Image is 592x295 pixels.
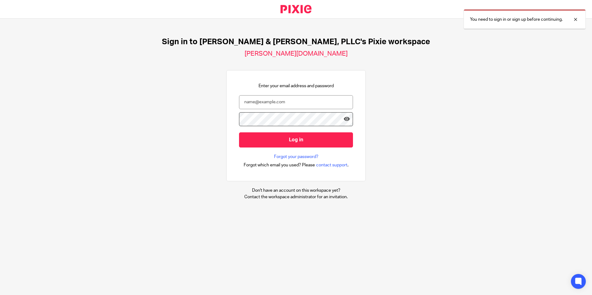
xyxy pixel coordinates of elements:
input: Log in [239,132,353,147]
h1: Sign in to [PERSON_NAME] & [PERSON_NAME], PLLC's Pixie workspace [162,37,430,47]
span: contact support [316,162,347,168]
span: Forgot which email you used? Please [244,162,315,168]
div: . [244,161,349,169]
h2: [PERSON_NAME][DOMAIN_NAME] [245,50,348,58]
p: Enter your email address and password [259,83,334,89]
input: name@example.com [239,95,353,109]
p: Don't have an account on this workspace yet? [244,187,348,194]
a: Forgot your password? [274,154,318,160]
p: You need to sign in or sign up before continuing. [470,16,563,23]
p: Contact the workspace administrator for an invitation. [244,194,348,200]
